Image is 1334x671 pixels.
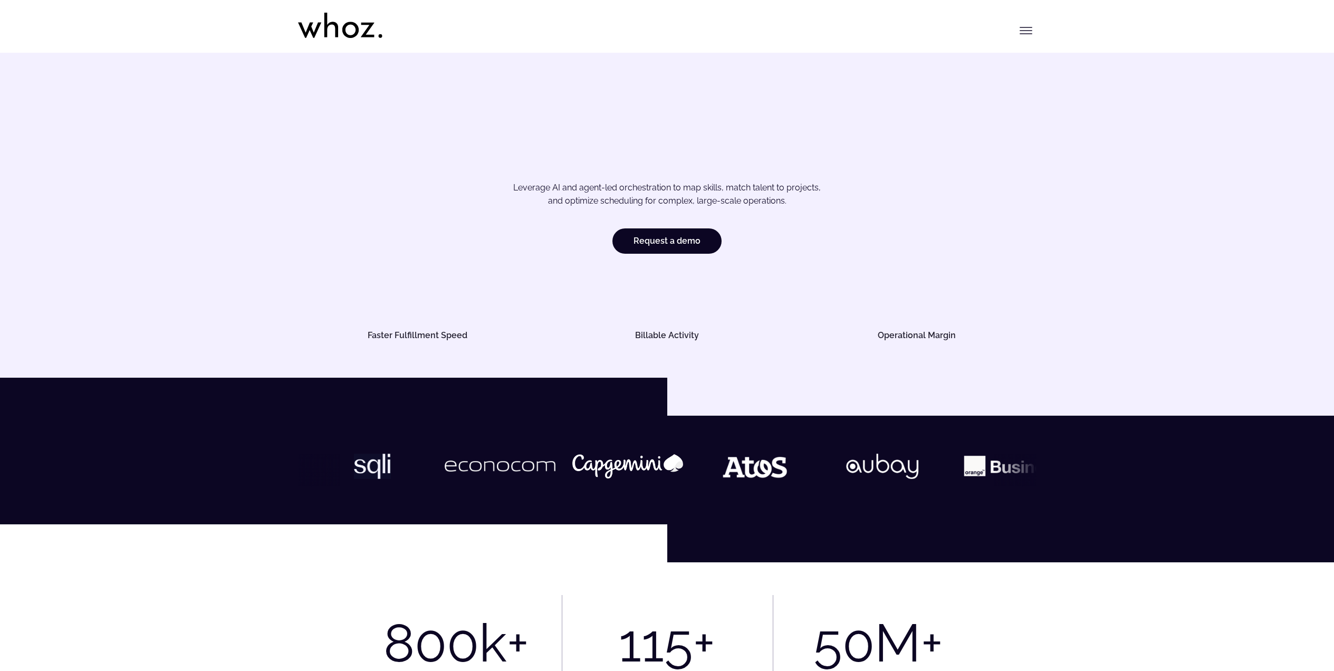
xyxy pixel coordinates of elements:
[1015,20,1037,41] button: Toggle menu
[335,181,1000,208] p: Leverage AI and agent-led orchestration to map skills, match talent to projects, and optimize sch...
[310,331,525,340] h5: Faster Fulfillment Speed
[809,331,1024,340] h5: Operational Margin
[560,331,775,340] h5: Billable Activity
[612,228,722,254] a: Request a demo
